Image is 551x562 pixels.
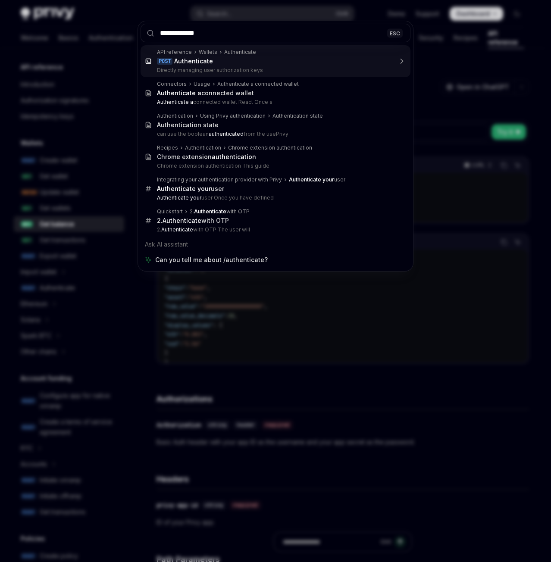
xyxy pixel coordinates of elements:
p: Chrome extension authentication This guide [157,162,392,169]
p: can use the boolean from the usePrivy [157,131,392,137]
div: Ask AI assistant [141,237,410,252]
b: Authenticate a [157,89,201,97]
div: Usage [194,81,210,87]
div: Authentication state [272,112,323,119]
p: 2. with OTP The user will [157,226,392,233]
div: Recipes [157,144,178,151]
div: Using Privy authentication [200,112,266,119]
b: authentication [212,153,256,160]
div: API reference [157,49,192,56]
b: Authenticate [194,208,226,215]
span: Can you tell me about /authenticate? [155,256,268,264]
div: user [289,176,345,183]
div: Integrating your authentication provider with Privy [157,176,282,183]
b: Authenticate [174,57,213,65]
div: Connectors [157,81,187,87]
div: Authenticate [224,49,256,56]
div: 2. with OTP [190,208,250,215]
b: Authenticate a [157,99,193,105]
b: authenticated [209,131,244,137]
div: Authenticate a connected wallet [217,81,299,87]
div: Chrome extension [157,153,256,161]
p: connected wallet React Once a [157,99,392,106]
b: Authenticate your [157,185,211,192]
b: Authenticate your [289,176,334,183]
p: user Once you have defined [157,194,392,201]
div: Wallets [199,49,217,56]
p: Directly managing user authorization keys [157,67,392,74]
div: user [157,185,224,193]
div: Authentication state [157,121,219,129]
div: POST [157,58,172,65]
b: Authenticate [163,217,201,224]
b: Authenticate your [157,194,201,201]
div: Authentication [185,144,221,151]
div: 2. with OTP [157,217,229,225]
b: Authenticate [161,226,193,233]
div: Authentication [157,112,193,119]
div: Chrome extension authentication [228,144,312,151]
div: Quickstart [157,208,183,215]
div: connected wallet [157,89,254,97]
